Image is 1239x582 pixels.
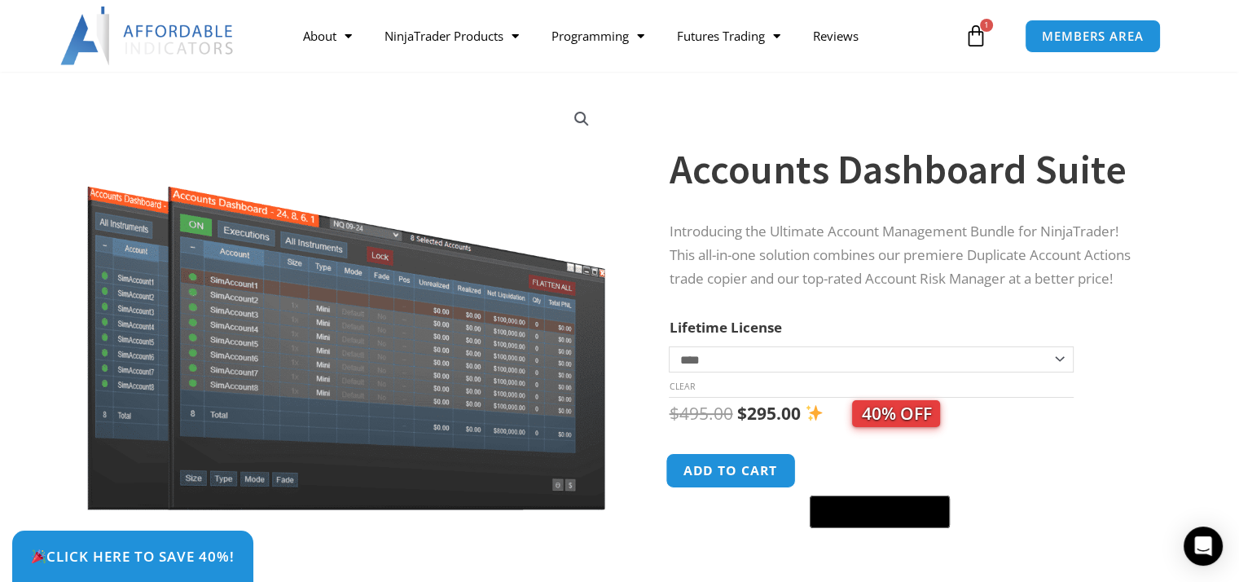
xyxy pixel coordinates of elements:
a: Programming [535,17,661,55]
p: Introducing the Ultimate Account Management Bundle for NinjaTrader! This all-in-one solution comb... [669,220,1145,291]
span: $ [669,402,679,425]
a: About [287,17,368,55]
span: MEMBERS AREA [1042,30,1144,42]
bdi: 495.00 [669,402,732,425]
span: Click Here to save 40%! [31,549,235,563]
button: Add to cart [666,453,797,488]
a: 🎉Click Here to save 40%! [12,531,253,582]
a: MEMBERS AREA [1025,20,1161,53]
a: View full-screen image gallery [567,104,596,134]
nav: Menu [287,17,960,55]
button: Buy with GPay [810,496,950,528]
span: 1 [980,19,993,32]
img: LogoAI | Affordable Indicators – NinjaTrader [60,7,235,65]
div: Open Intercom Messenger [1184,527,1223,566]
a: Futures Trading [661,17,797,55]
a: NinjaTrader Products [368,17,535,55]
h1: Accounts Dashboard Suite [669,141,1145,198]
label: Lifetime License [669,318,781,337]
iframe: Secure express checkout frame [806,452,953,491]
a: 1 [940,12,1012,60]
img: 🎉 [32,549,46,563]
span: 40% OFF [852,400,940,427]
a: Clear options [669,381,694,392]
img: ✨ [806,404,823,421]
a: Reviews [797,17,875,55]
bdi: 295.00 [736,402,800,425]
span: $ [736,402,746,425]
